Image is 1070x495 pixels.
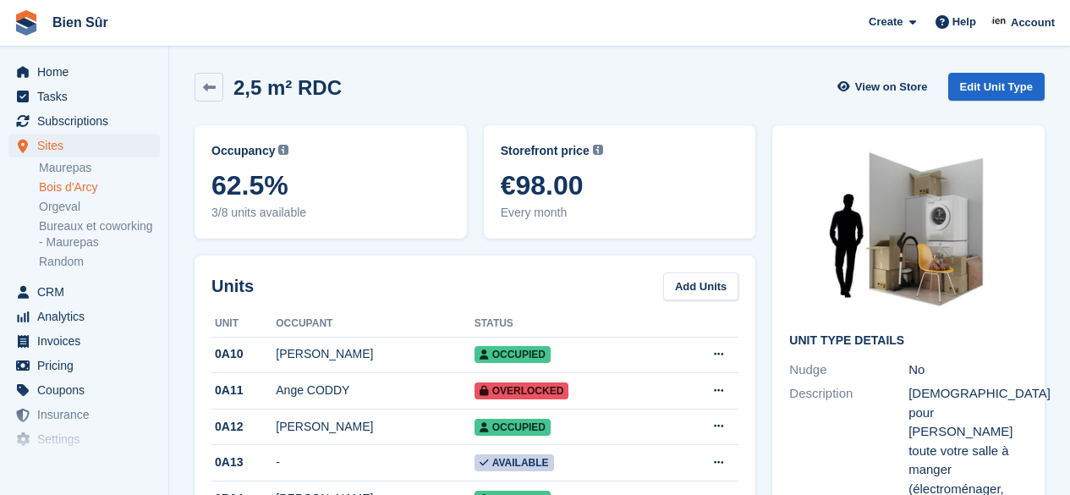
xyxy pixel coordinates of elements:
a: Bien Sûr [46,8,115,36]
a: Orgeval [39,199,160,215]
a: menu [8,354,160,377]
span: Sites [37,134,139,157]
a: Maurepas [39,160,160,176]
a: Bureaux et coworking - Maurepas [39,218,160,250]
img: box-2,5m2.jpg [789,142,1028,321]
div: 0A13 [211,454,276,471]
img: icon-info-grey-7440780725fd019a000dd9b08b2336e03edf1995a4989e88bcd33f0948082b44.svg [593,145,603,155]
div: [PERSON_NAME] [276,345,474,363]
span: 62.5% [211,170,450,201]
a: menu [8,85,160,108]
img: stora-icon-8386f47178a22dfd0bd8f6a31ec36ba5ce8667c1dd55bd0f319d3a0aa187defe.svg [14,10,39,36]
a: menu [8,427,160,451]
a: menu [8,329,160,353]
span: Occupied [475,419,551,436]
a: menu [8,134,160,157]
a: menu [8,305,160,328]
span: Pricing [37,354,139,377]
span: Invoices [37,329,139,353]
a: Edit Unit Type [948,73,1045,101]
span: Settings [37,427,139,451]
h2: 2,5 m² RDC [233,76,342,99]
span: Overlocked [475,382,569,399]
td: - [276,445,474,481]
span: Occupancy [211,142,275,160]
span: Tasks [37,85,139,108]
div: No [908,360,1028,380]
th: Unit [211,311,276,338]
span: 3/8 units available [211,204,450,222]
a: menu [8,403,160,426]
span: Occupied [475,346,551,363]
span: CRM [37,280,139,304]
a: Add Units [663,272,738,300]
span: Available [475,454,554,471]
span: Analytics [37,305,139,328]
div: 0A10 [211,345,276,363]
h2: Units [211,273,254,299]
img: icon-info-grey-7440780725fd019a000dd9b08b2336e03edf1995a4989e88bcd33f0948082b44.svg [278,145,288,155]
a: View on Store [836,73,935,101]
span: Storefront price [501,142,590,160]
span: Account [1011,14,1055,31]
span: €98.00 [501,170,739,201]
div: [PERSON_NAME] [276,418,474,436]
h2: Unit Type details [789,334,1028,348]
a: menu [8,60,160,84]
div: 0A11 [211,382,276,399]
th: Occupant [276,311,474,338]
img: Asmaa Habri [991,14,1008,30]
span: Help [952,14,976,30]
a: menu [8,280,160,304]
span: Every month [501,204,739,222]
span: Coupons [37,378,139,402]
span: Subscriptions [37,109,139,133]
span: Capital [37,452,139,476]
a: Bois d'Arcy [39,179,160,195]
div: Nudge [789,360,908,380]
a: menu [8,378,160,402]
span: Create [869,14,903,30]
a: Random [39,254,160,270]
div: 0A12 [211,418,276,436]
span: Home [37,60,139,84]
div: Ange CODDY [276,382,474,399]
a: menu [8,452,160,476]
span: Insurance [37,403,139,426]
a: menu [8,109,160,133]
th: Status [475,311,667,338]
span: View on Store [855,79,928,96]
